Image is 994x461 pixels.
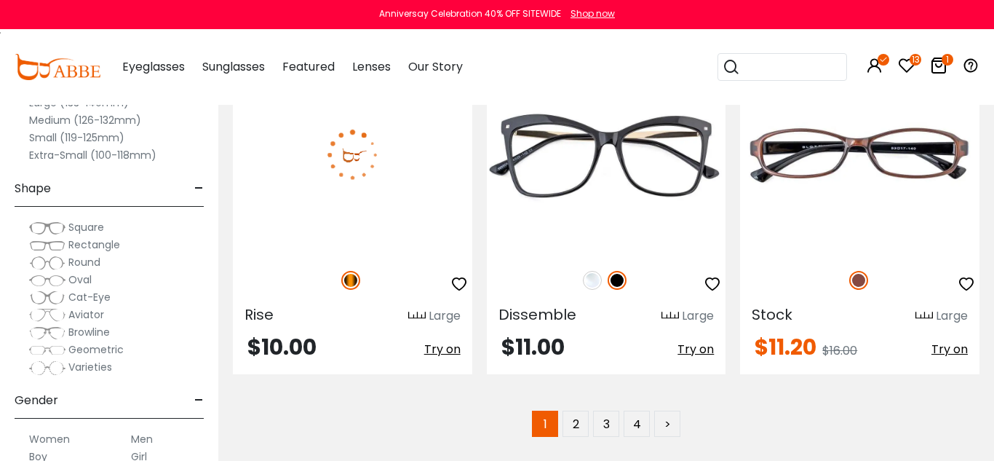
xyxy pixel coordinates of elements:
span: Try on [931,341,968,358]
img: Brown Stock - TR ,Light Weight [740,55,979,255]
label: Men [131,430,153,448]
span: Browline [68,325,110,339]
img: Geometric.png [29,343,65,358]
span: Rectangle [68,237,120,252]
span: Shape [15,171,51,206]
span: Try on [424,341,461,358]
img: Browline.png [29,326,65,340]
a: 1 [930,60,947,76]
span: Stock [752,304,792,325]
img: abbeglasses.com [15,54,100,80]
label: Small (119-125mm) [29,129,124,146]
span: Varieties [68,360,112,374]
img: Square.png [29,221,65,235]
i: 1 [942,54,953,66]
div: Shop now [570,7,615,20]
img: Clear [583,271,602,290]
img: Black [608,271,627,290]
img: Rectangle.png [29,238,65,253]
span: Cat-Eye [68,290,111,304]
a: 3 [593,411,619,437]
span: Our Story [408,58,463,75]
a: > [654,411,680,437]
button: Try on [424,336,461,363]
span: Aviator [68,307,104,322]
button: Try on [677,336,714,363]
img: Tortoise [341,271,360,290]
img: Oval.png [29,273,65,288]
span: $10.00 [247,331,317,363]
span: $16.00 [822,342,857,359]
span: Featured [282,58,335,75]
button: Try on [931,336,968,363]
span: Geometric [68,342,124,357]
a: Shop now [563,7,615,20]
span: - [194,383,204,418]
img: Tortoise Rise - Plastic ,Adjust Nose Pads [233,55,472,255]
label: Medium (126-132mm) [29,111,141,129]
img: Varieties.png [29,360,65,376]
span: $11.00 [501,331,565,363]
span: Oval [68,272,92,287]
div: Large [429,307,461,325]
label: Extra-Small (100-118mm) [29,146,156,164]
div: Anniversay Celebration 40% OFF SITEWIDE [379,7,561,20]
div: Large [682,307,714,325]
i: 13 [910,54,921,66]
img: size ruler [915,311,933,322]
span: - [194,171,204,206]
img: size ruler [408,311,426,322]
label: Women [29,430,70,448]
img: size ruler [661,311,679,322]
span: Eyeglasses [122,58,185,75]
div: Large [936,307,968,325]
span: Try on [677,341,714,358]
img: Aviator.png [29,308,65,323]
img: Brown [849,271,868,290]
a: 4 [624,411,650,437]
span: Round [68,255,100,269]
span: $11.20 [755,331,816,363]
img: Round.png [29,256,65,270]
span: Rise [244,304,274,325]
span: Square [68,220,104,235]
a: 2 [562,411,589,437]
img: Cat-Eye.png [29,291,65,305]
a: 13 [898,60,915,76]
span: Sunglasses [202,58,265,75]
span: Gender [15,383,58,418]
img: Black Dissemble - Plastic ,Universal Bridge Fit [487,55,726,255]
span: Lenses [352,58,391,75]
span: Dissemble [498,304,576,325]
span: 1 [532,411,558,437]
